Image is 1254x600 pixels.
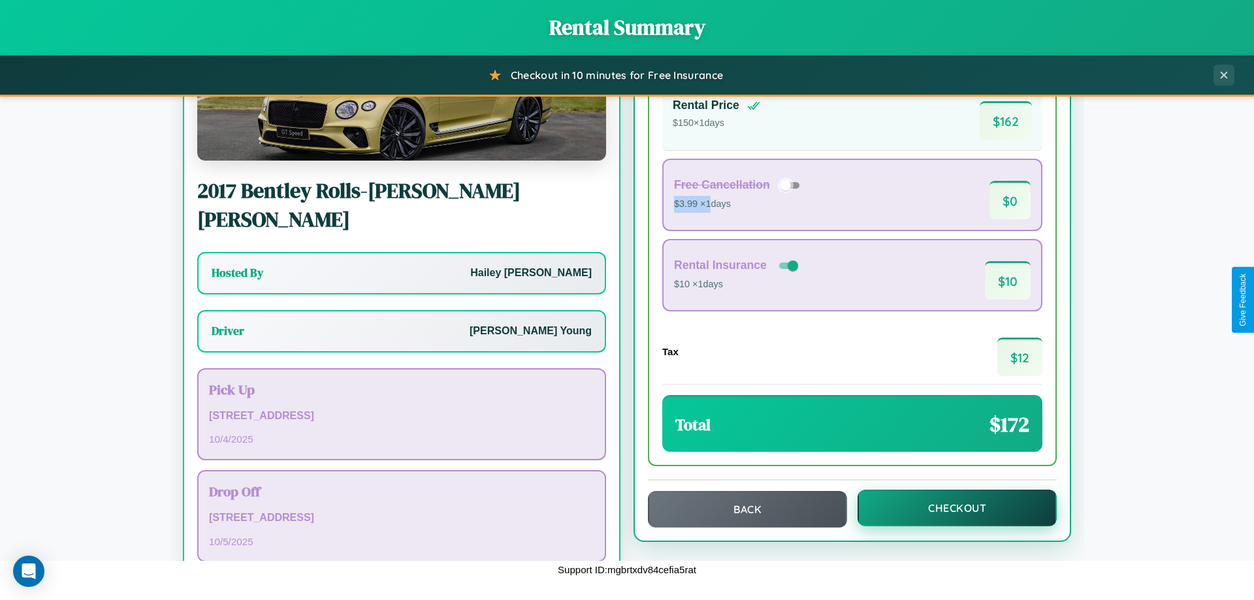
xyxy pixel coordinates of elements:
[997,338,1042,376] span: $ 12
[13,556,44,587] div: Open Intercom Messenger
[212,265,263,281] h3: Hosted By
[13,13,1241,42] h1: Rental Summary
[980,101,1032,140] span: $ 162
[674,276,801,293] p: $10 × 1 days
[985,261,1031,300] span: $ 10
[212,323,244,339] h3: Driver
[209,482,594,501] h3: Drop Off
[209,430,594,448] p: 10 / 4 / 2025
[1238,274,1247,326] div: Give Feedback
[209,509,594,528] p: [STREET_ADDRESS]
[674,196,804,213] p: $3.99 × 1 days
[675,414,711,435] h3: Total
[209,380,594,399] h3: Pick Up
[674,259,767,272] h4: Rental Insurance
[989,410,1029,439] span: $ 172
[511,69,723,82] span: Checkout in 10 minutes for Free Insurance
[662,346,679,357] h4: Tax
[470,264,592,283] p: Hailey [PERSON_NAME]
[673,99,739,112] h4: Rental Price
[673,115,760,132] p: $ 150 × 1 days
[674,178,770,192] h4: Free Cancellation
[858,490,1057,526] button: Checkout
[209,407,594,426] p: [STREET_ADDRESS]
[558,561,696,578] p: Support ID: mgbrtxdv84cefia5rat
[209,533,594,550] p: 10 / 5 / 2025
[470,322,592,341] p: [PERSON_NAME] Young
[648,491,847,528] button: Back
[989,181,1031,219] span: $ 0
[197,176,606,234] h2: 2017 Bentley Rolls-[PERSON_NAME] [PERSON_NAME]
